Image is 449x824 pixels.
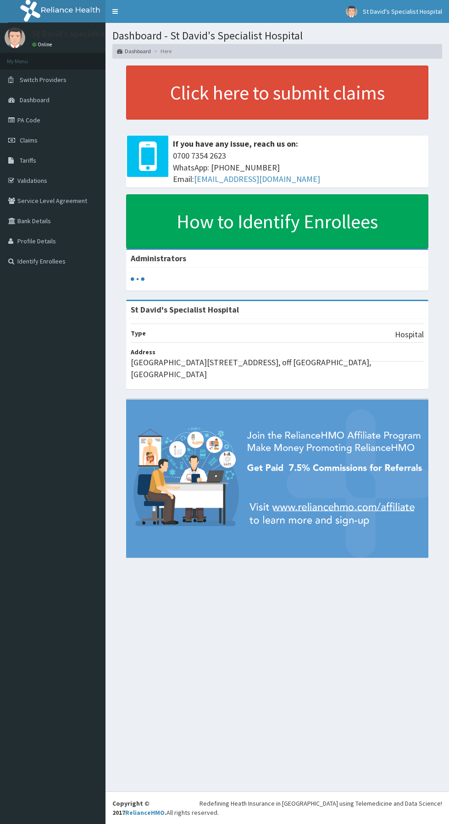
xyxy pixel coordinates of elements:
a: Online [32,41,54,48]
p: St David's Specialist Hospital [32,30,137,38]
li: Here [152,47,172,55]
img: User Image [5,27,25,48]
strong: St David's Specialist Hospital [131,304,239,315]
div: Redefining Heath Insurance in [GEOGRAPHIC_DATA] using Telemedicine and Data Science! [200,799,442,808]
a: [EMAIL_ADDRESS][DOMAIN_NAME] [194,174,320,184]
span: Tariffs [20,156,36,165]
a: Dashboard [117,47,151,55]
span: 0700 7354 2623 WhatsApp: [PHONE_NUMBER] Email: [173,150,424,185]
b: If you have any issue, reach us on: [173,138,298,149]
span: St David's Specialist Hospital [363,7,442,16]
p: Hospital [395,329,424,341]
a: RelianceHMO [125,808,165,817]
span: Switch Providers [20,76,67,84]
p: [GEOGRAPHIC_DATA][STREET_ADDRESS], off [GEOGRAPHIC_DATA], [GEOGRAPHIC_DATA] [131,357,424,380]
h1: Dashboard - St David's Specialist Hospital [112,30,442,42]
b: Type [131,329,146,337]
footer: All rights reserved. [105,791,449,824]
a: How to Identify Enrollees [126,194,428,248]
img: User Image [346,6,357,17]
svg: audio-loading [131,272,144,286]
span: Dashboard [20,96,50,104]
img: provider-team-banner.png [126,400,428,558]
span: Claims [20,136,38,144]
b: Administrators [131,253,186,264]
b: Address [131,348,155,356]
strong: Copyright © 2017 . [112,799,166,817]
a: Click here to submit claims [126,66,428,120]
